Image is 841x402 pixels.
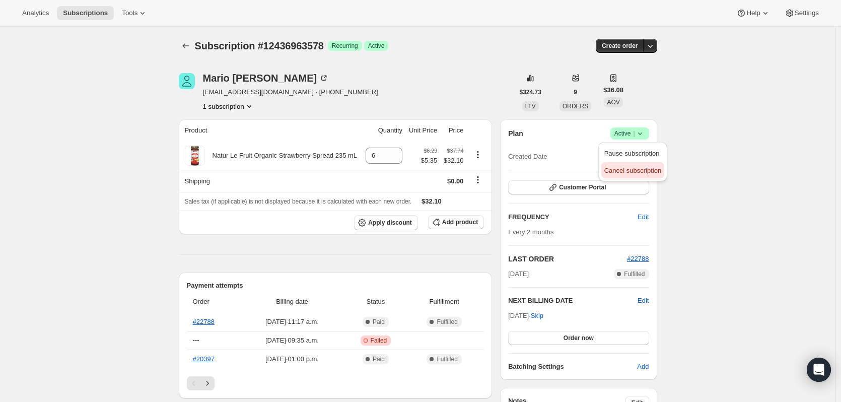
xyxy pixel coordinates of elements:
[508,212,638,222] h2: FREQUENCY
[730,6,776,20] button: Help
[347,297,404,307] span: Status
[193,355,215,363] a: #20397
[508,362,637,372] h6: Batching Settings
[57,6,114,20] button: Subscriptions
[410,297,478,307] span: Fulfillment
[440,119,466,142] th: Price
[508,312,543,319] span: [DATE] ·
[601,162,664,178] button: Cancel subscription
[368,219,412,227] span: Apply discount
[373,355,385,363] span: Paid
[405,119,440,142] th: Unit Price
[187,281,484,291] h2: Payment attempts
[807,358,831,382] div: Open Intercom Messenger
[601,145,664,161] button: Pause subscription
[371,337,387,345] span: Failed
[437,318,457,326] span: Fulfilled
[596,39,644,53] button: Create order
[631,359,655,375] button: Add
[604,150,660,157] span: Pause subscription
[508,254,627,264] h2: LAST ORDER
[447,148,463,154] small: $37.74
[193,337,199,344] span: ---
[508,152,547,162] span: Created Date
[205,151,358,161] div: Natur Le Fruit Organic Strawberry Spread 235 mL
[746,9,760,17] span: Help
[179,170,363,192] th: Shipping
[638,212,649,222] span: Edit
[568,85,583,99] button: 9
[354,215,418,230] button: Apply discount
[525,103,536,110] span: LTV
[627,254,649,264] button: #22788
[243,317,340,327] span: [DATE] · 11:17 a.m.
[437,355,457,363] span: Fulfilled
[447,177,464,185] span: $0.00
[179,39,193,53] button: Subscriptions
[604,167,661,174] span: Cancel subscription
[795,9,819,17] span: Settings
[422,197,442,205] span: $32.10
[362,119,405,142] th: Quantity
[525,308,549,324] button: Skip
[428,215,484,229] button: Add product
[508,180,649,194] button: Customer Portal
[602,42,638,50] span: Create order
[442,218,478,226] span: Add product
[203,101,254,111] button: Product actions
[332,42,358,50] span: Recurring
[508,228,553,236] span: Every 2 months
[531,311,543,321] span: Skip
[203,87,378,97] span: [EMAIL_ADDRESS][DOMAIN_NAME] · [PHONE_NUMBER]
[185,198,412,205] span: Sales tax (if applicable) is not displayed because it is calculated with each new order.
[574,88,577,96] span: 9
[16,6,55,20] button: Analytics
[443,156,463,166] span: $32.10
[508,269,529,279] span: [DATE]
[203,73,329,83] div: Mario [PERSON_NAME]
[200,376,215,390] button: Next
[514,85,547,99] button: $324.73
[614,128,645,139] span: Active
[63,9,108,17] span: Subscriptions
[470,174,486,185] button: Shipping actions
[638,296,649,306] button: Edit
[424,148,437,154] small: $6.29
[187,291,241,313] th: Order
[563,103,588,110] span: ORDERS
[373,318,385,326] span: Paid
[421,156,438,166] span: $5.35
[508,296,638,306] h2: NEXT BILLING DATE
[470,149,486,160] button: Product actions
[243,297,340,307] span: Billing date
[508,128,523,139] h2: Plan
[368,42,385,50] span: Active
[179,119,363,142] th: Product
[627,255,649,262] a: #22788
[116,6,154,20] button: Tools
[179,73,195,89] span: Mario Licursi
[193,318,215,325] a: #22788
[564,334,594,342] span: Order now
[187,376,484,390] nav: Pagination
[243,354,340,364] span: [DATE] · 01:00 p.m.
[22,9,49,17] span: Analytics
[243,336,340,346] span: [DATE] · 09:35 a.m.
[122,9,137,17] span: Tools
[520,88,541,96] span: $324.73
[607,99,619,106] span: AOV
[632,209,655,225] button: Edit
[185,146,205,166] img: product img
[624,270,645,278] span: Fulfilled
[559,183,606,191] span: Customer Portal
[195,40,324,51] span: Subscription #12436963578
[779,6,825,20] button: Settings
[508,331,649,345] button: Order now
[633,129,635,138] span: |
[637,362,649,372] span: Add
[603,85,623,95] span: $36.08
